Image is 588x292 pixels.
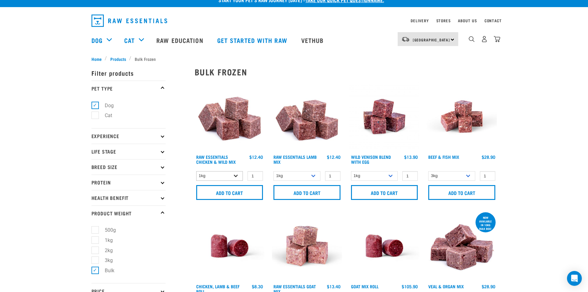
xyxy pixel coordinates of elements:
[107,56,129,62] a: Products
[91,159,166,175] p: Breed Size
[273,185,341,200] input: Add to cart
[95,256,115,264] label: 3kg
[411,19,429,22] a: Delivery
[349,211,420,281] img: Raw Essentials Chicken Lamb Beef Bulk Minced Raw Dog Food Roll Unwrapped
[87,12,502,29] nav: dropdown navigation
[481,36,488,42] img: user.png
[91,56,497,62] nav: breadcrumbs
[91,56,102,62] span: Home
[91,81,166,96] p: Pet Type
[351,156,391,163] a: Wild Venison Blend with Egg
[413,39,450,41] span: [GEOGRAPHIC_DATA]
[273,156,317,163] a: Raw Essentials Lamb Mix
[150,28,211,53] a: Raw Education
[95,267,117,274] label: Bulk
[91,56,105,62] a: Home
[476,213,496,233] div: now available in 10kg bulk box!
[295,28,332,53] a: Vethub
[325,171,341,181] input: 1
[272,82,342,152] img: ?1041 RE Lamb Mix 01
[95,247,115,254] label: 2kg
[428,156,459,158] a: Beef & Fish Mix
[401,36,410,42] img: van-moving.png
[91,65,166,81] p: Filter products
[195,82,265,152] img: Pile Of Cubed Chicken Wild Meat Mix
[95,236,115,244] label: 1kg
[436,19,451,22] a: Stores
[484,19,502,22] a: Contact
[404,154,418,159] div: $13.90
[211,28,295,53] a: Get started with Raw
[196,185,263,200] input: Add to cart
[428,285,464,287] a: Veal & Organ Mix
[247,171,263,181] input: 1
[494,36,500,42] img: home-icon@2x.png
[272,211,342,281] img: Goat M Ix 38448
[195,211,265,281] img: Raw Essentials Chicken Lamb Beef Bulk Minced Raw Dog Food Roll Unwrapped
[458,19,477,22] a: About Us
[351,185,418,200] input: Add to cart
[428,185,495,200] input: Add to cart
[91,15,167,27] img: Raw Essentials Logo
[91,190,166,205] p: Health Benefit
[349,82,420,152] img: Venison Egg 1616
[327,284,341,289] div: $13.40
[427,82,497,152] img: Beef Mackerel 1
[91,205,166,221] p: Product Weight
[402,171,418,181] input: 1
[482,284,495,289] div: $28.90
[95,102,116,109] label: Dog
[402,284,418,289] div: $105.90
[482,154,495,159] div: $28.90
[91,175,166,190] p: Protein
[95,112,115,119] label: Cat
[91,144,166,159] p: Life Stage
[196,156,236,163] a: Raw Essentials Chicken & Wild Mix
[480,171,495,181] input: 1
[427,211,497,281] img: 1158 Veal Organ Mix 01
[95,226,118,234] label: 500g
[351,285,379,287] a: Goat Mix Roll
[252,284,263,289] div: $8.30
[124,36,135,45] a: Cat
[327,154,341,159] div: $12.40
[110,56,126,62] span: Products
[91,128,166,144] p: Experience
[195,67,497,77] h2: Bulk Frozen
[91,36,103,45] a: Dog
[249,154,263,159] div: $12.40
[469,36,475,42] img: home-icon-1@2x.png
[567,271,582,286] div: Open Intercom Messenger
